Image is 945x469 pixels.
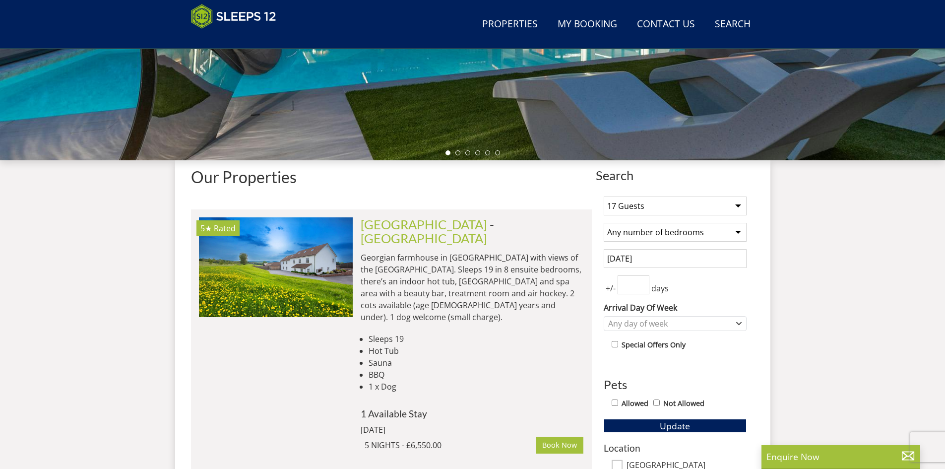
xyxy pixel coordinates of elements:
span: Search [596,168,755,182]
img: Sleeps 12 [191,4,276,29]
a: [GEOGRAPHIC_DATA] [361,231,487,246]
label: Arrival Day Of Week [604,302,747,314]
label: Not Allowed [663,398,704,409]
p: Enquire Now [766,450,915,463]
a: Properties [478,13,542,36]
a: 5★ Rated [199,217,353,317]
li: Hot Tub [369,345,584,357]
a: Contact Us [633,13,699,36]
iframe: Customer reviews powered by Trustpilot [186,35,290,43]
li: Sleeps 19 [369,333,584,345]
input: Arrival Date [604,249,747,268]
a: Book Now [536,437,583,454]
span: Rated [214,223,236,234]
li: 1 x Dog [369,381,584,393]
li: BBQ [369,369,584,381]
h3: Location [604,443,747,453]
button: Update [604,419,747,433]
h4: 1 Available Stay [361,408,584,419]
span: - [361,217,494,246]
li: Sauna [369,357,584,369]
h1: Our Properties [191,168,592,186]
a: [GEOGRAPHIC_DATA] [361,217,487,232]
img: inwood-farmhouse-somerset-accommodation-home-holiday-sleeps-22.original.jpg [199,217,353,317]
a: Search [711,13,755,36]
div: [DATE] [361,424,495,436]
span: days [649,282,671,294]
a: My Booking [554,13,621,36]
div: Combobox [604,316,747,331]
div: Any day of week [606,318,734,329]
h3: Pets [604,378,747,391]
label: Special Offers Only [622,339,686,350]
div: 5 NIGHTS - £6,550.00 [365,439,536,451]
label: Allowed [622,398,648,409]
span: +/- [604,282,618,294]
span: Update [660,420,690,432]
p: Georgian farmhouse in [GEOGRAPHIC_DATA] with views of the [GEOGRAPHIC_DATA]. Sleeps 19 in 8 ensui... [361,252,584,323]
span: Inwood Farmhouse has a 5 star rating under the Quality in Tourism Scheme [200,223,212,234]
